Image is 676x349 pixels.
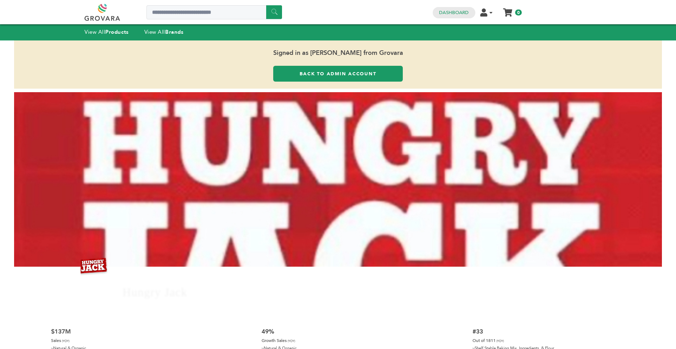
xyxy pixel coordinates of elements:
h1: Hungry Jack [123,274,187,309]
span: (YOY) [496,339,504,343]
div: #33 [472,326,646,336]
a: Dashboard [439,9,469,16]
div: Growth Sales [262,337,435,344]
span: (YOY) [288,339,295,343]
img: Hungry Jack Logo [81,253,109,281]
strong: Brands [165,28,183,36]
strong: Products [105,28,129,36]
a: My Cart [504,6,512,14]
span: (YOY) [62,339,69,343]
a: View AllProducts [84,28,129,36]
a: Back to Admin Account [273,66,403,82]
input: Search a product or brand... [146,5,282,19]
div: $137M [51,326,225,336]
span: Signed in as [PERSON_NAME] from Grovara [14,40,662,66]
div: 49% [262,326,435,336]
a: View AllBrands [144,28,184,36]
span: 0 [515,9,522,15]
div: Sales [51,337,225,344]
div: Out of 1811 [472,337,646,344]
